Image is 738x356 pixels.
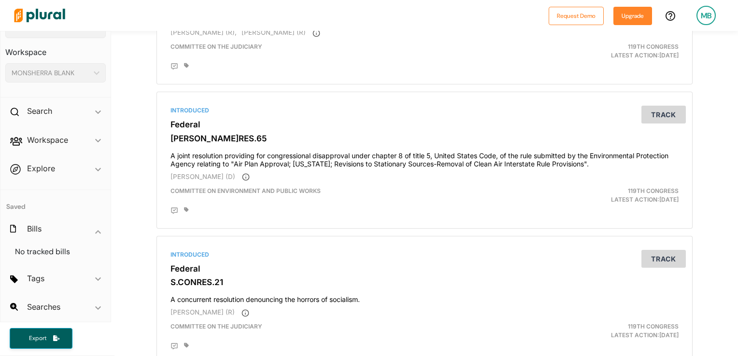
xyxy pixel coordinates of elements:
[613,11,652,21] a: Upgrade
[241,28,306,36] span: [PERSON_NAME] (R)
[170,43,262,50] span: Committee on the Judiciary
[170,147,679,168] h4: A joint resolution providing for congressional disapproval under chapter 8 of title 5, United Sta...
[184,63,189,68] div: Add tags
[15,246,101,258] div: No tracked bills
[170,63,178,70] div: Add Position Statement
[628,187,679,194] span: 119th Congress
[27,223,42,234] h2: Bills
[689,2,724,29] a: MB
[22,334,53,342] span: Export
[170,134,679,143] h3: [PERSON_NAME]RES.65
[170,291,679,304] h4: A concurrent resolution denouncing the horrors of socialism.
[5,38,106,59] h3: Workspace
[170,264,679,274] h3: Federal
[170,207,178,215] div: Add Position Statement
[27,135,68,145] h2: Workspace
[613,7,652,25] button: Upgrade
[170,277,679,287] h3: S.CONRES.21
[10,328,72,349] button: Export
[549,7,604,25] button: Request Demo
[170,120,679,129] h3: Federal
[27,106,52,116] h2: Search
[628,43,679,50] span: 119th Congress
[170,308,235,316] span: [PERSON_NAME] (R)
[184,342,189,348] div: Add tags
[549,11,604,21] a: Request Demo
[696,6,716,25] div: MB
[170,173,235,180] span: [PERSON_NAME] (D)
[0,190,111,214] h4: Saved
[628,323,679,330] span: 119th Congress
[511,187,686,204] div: Latest Action: [DATE]
[170,187,321,194] span: Committee on Environment and Public Works
[511,42,686,60] div: Latest Action: [DATE]
[170,28,237,36] span: [PERSON_NAME] (R),
[184,207,189,213] div: Add tags
[170,323,262,330] span: Committee on the Judiciary
[170,342,178,350] div: Add Position Statement
[641,250,686,268] button: Track
[12,68,90,78] div: MONSHERRA BLANK
[170,250,679,259] div: Introduced
[511,322,686,340] div: Latest Action: [DATE]
[641,106,686,123] button: Track
[170,106,679,115] div: Introduced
